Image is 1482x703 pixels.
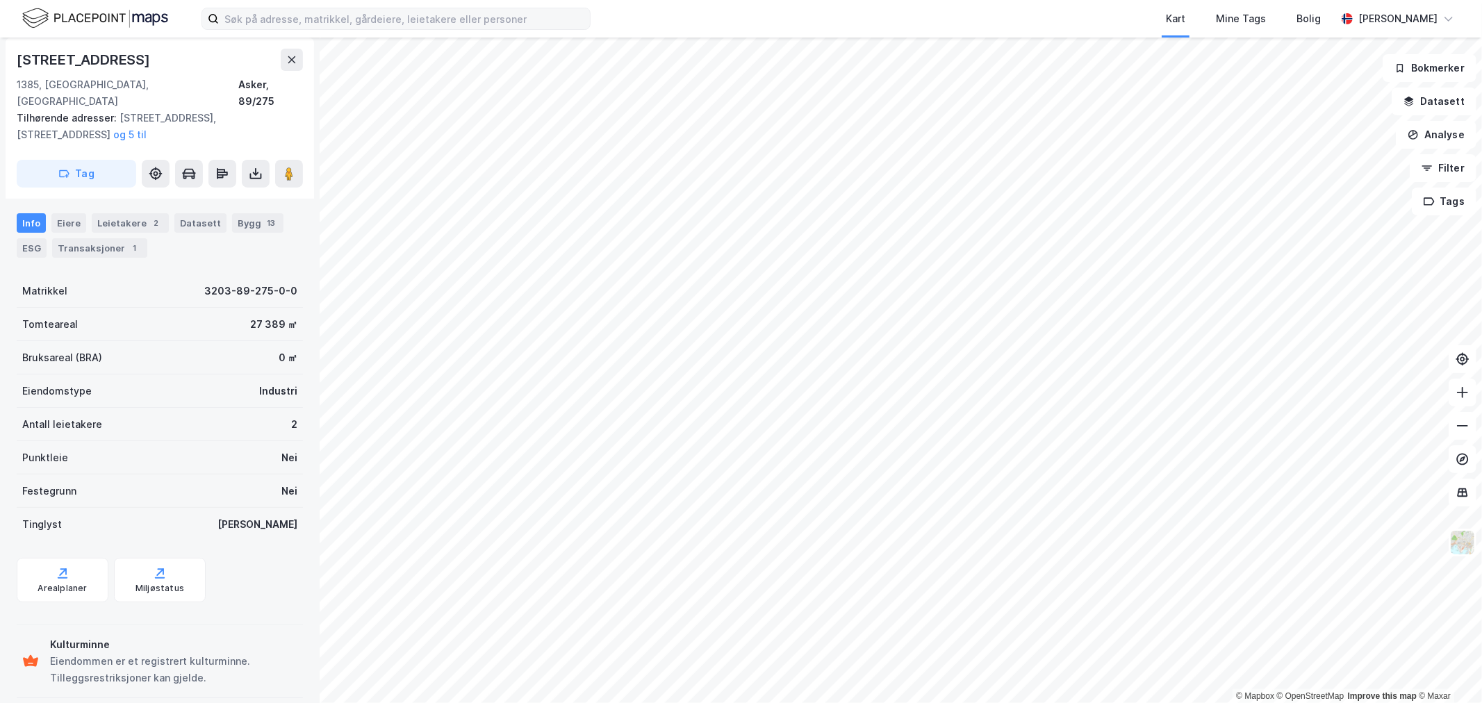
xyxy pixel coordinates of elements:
[17,238,47,258] div: ESG
[1277,691,1344,701] a: OpenStreetMap
[52,238,147,258] div: Transaksjoner
[281,449,297,466] div: Nei
[38,583,87,594] div: Arealplaner
[1296,10,1321,27] div: Bolig
[250,316,297,333] div: 27 389 ㎡
[17,49,153,71] div: [STREET_ADDRESS]
[1412,188,1476,215] button: Tags
[1449,529,1476,556] img: Z
[1166,10,1185,27] div: Kart
[232,213,283,233] div: Bygg
[174,213,227,233] div: Datasett
[17,76,238,110] div: 1385, [GEOGRAPHIC_DATA], [GEOGRAPHIC_DATA]
[149,216,163,230] div: 2
[135,583,184,594] div: Miljøstatus
[22,316,78,333] div: Tomteareal
[1410,154,1476,182] button: Filter
[281,483,297,499] div: Nei
[22,483,76,499] div: Festegrunn
[22,283,67,299] div: Matrikkel
[217,516,297,533] div: [PERSON_NAME]
[1236,691,1274,701] a: Mapbox
[1413,636,1482,703] iframe: Chat Widget
[1392,88,1476,115] button: Datasett
[128,241,142,255] div: 1
[22,6,168,31] img: logo.f888ab2527a4732fd821a326f86c7f29.svg
[22,349,102,366] div: Bruksareal (BRA)
[259,383,297,399] div: Industri
[1358,10,1438,27] div: [PERSON_NAME]
[51,213,86,233] div: Eiere
[279,349,297,366] div: 0 ㎡
[92,213,169,233] div: Leietakere
[17,213,46,233] div: Info
[291,416,297,433] div: 2
[22,516,62,533] div: Tinglyst
[22,449,68,466] div: Punktleie
[204,283,297,299] div: 3203-89-275-0-0
[17,112,120,124] span: Tilhørende adresser:
[22,383,92,399] div: Eiendomstype
[1216,10,1266,27] div: Mine Tags
[50,653,297,686] div: Eiendommen er et registrert kulturminne. Tilleggsrestriksjoner kan gjelde.
[17,110,292,143] div: [STREET_ADDRESS], [STREET_ADDRESS]
[50,636,297,653] div: Kulturminne
[219,8,590,29] input: Søk på adresse, matrikkel, gårdeiere, leietakere eller personer
[1383,54,1476,82] button: Bokmerker
[1413,636,1482,703] div: Kontrollprogram for chat
[22,416,102,433] div: Antall leietakere
[17,160,136,188] button: Tag
[238,76,303,110] div: Asker, 89/275
[264,216,278,230] div: 13
[1396,121,1476,149] button: Analyse
[1348,691,1417,701] a: Improve this map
